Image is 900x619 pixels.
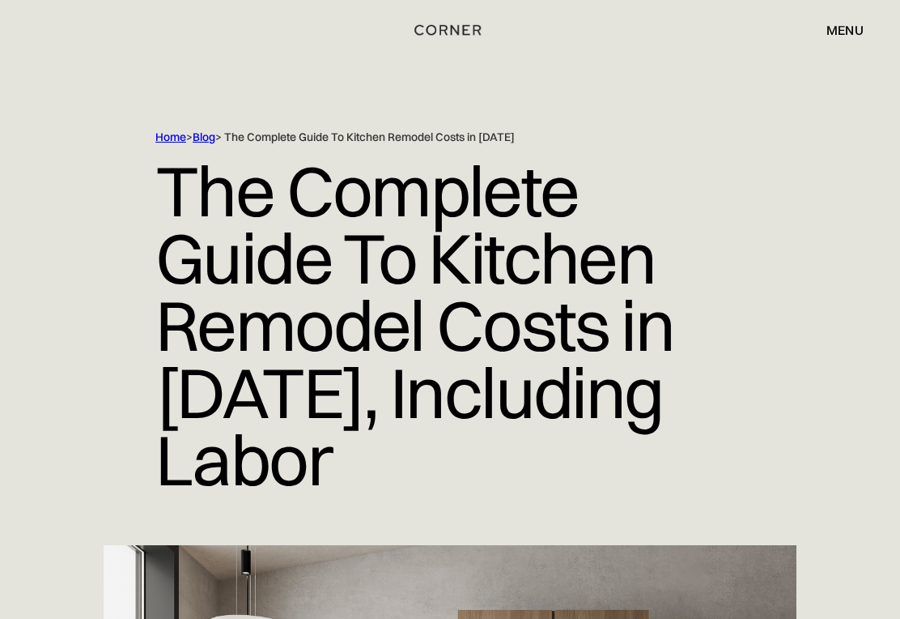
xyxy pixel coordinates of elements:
[155,145,745,506] h1: The Complete Guide To Kitchen Remodel Costs in [DATE], Including Labor
[155,130,186,144] a: Home
[155,130,745,145] div: > > The Complete Guide To Kitchen Remodel Costs in [DATE]
[826,23,864,36] div: menu
[193,130,215,144] a: Blog
[404,19,497,41] a: home
[810,16,864,44] div: menu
